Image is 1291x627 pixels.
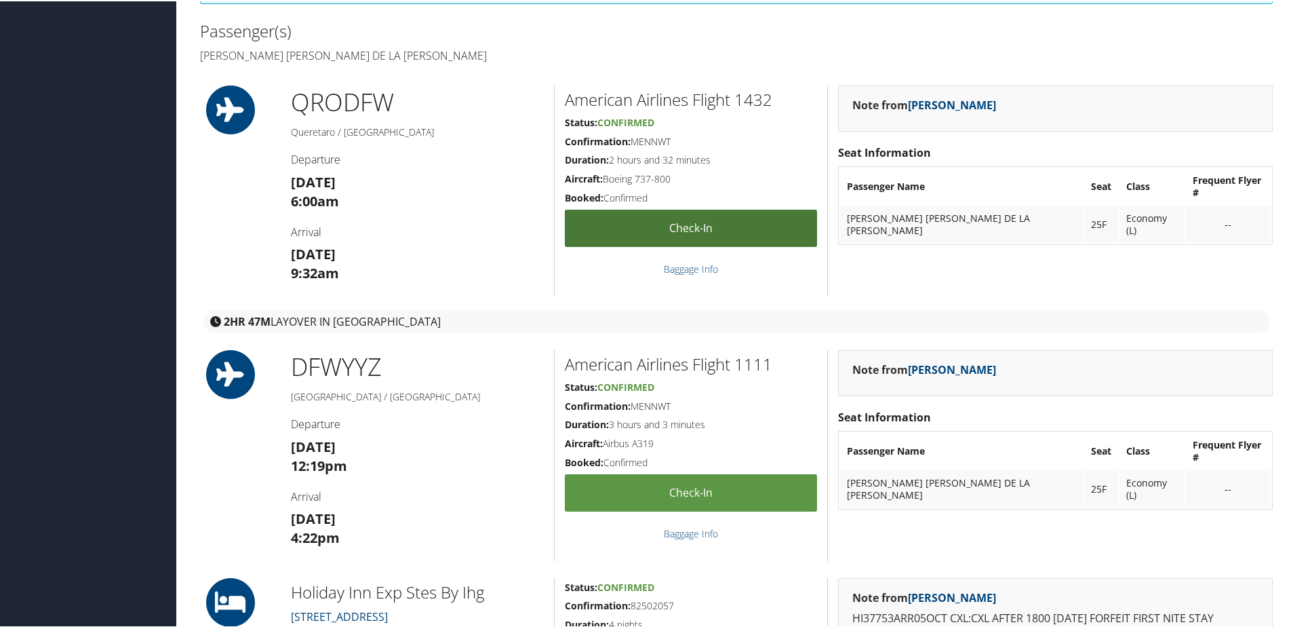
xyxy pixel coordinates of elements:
[291,436,336,455] strong: [DATE]
[1084,167,1118,204] th: Seat
[565,417,817,430] h5: 3 hours and 3 minutes
[565,171,817,185] h5: Boeing 737-800
[291,349,544,383] h1: DFW YYZ
[291,579,544,603] h2: Holiday Inn Exp Stes By Ihg
[291,263,339,281] strong: 9:32am
[1186,432,1271,468] th: Frequent Flyer #
[597,379,654,392] span: Confirmed
[291,527,340,546] strong: 4:22pm
[1119,432,1185,468] th: Class
[664,526,718,539] a: Baggage Info
[565,436,817,449] h5: Airbus A319
[565,379,597,392] strong: Status:
[597,115,654,128] span: Confirmed
[565,171,603,184] strong: Aircraft:
[565,598,631,611] strong: Confirmation:
[565,134,631,147] strong: Confirmation:
[1084,470,1118,506] td: 25F
[565,579,597,592] strong: Status:
[1193,217,1264,229] div: --
[565,87,817,110] h2: American Airlines Flight 1432
[565,152,817,166] h5: 2 hours and 32 minutes
[565,351,817,375] h2: American Airlines Flight 1111
[291,124,544,138] h5: Queretaro / [GEOGRAPHIC_DATA]
[840,205,1083,242] td: [PERSON_NAME] [PERSON_NAME] DE LA [PERSON_NAME]
[908,589,996,604] a: [PERSON_NAME]
[565,455,817,468] h5: Confirmed
[664,261,718,274] a: Baggage Info
[224,313,271,328] strong: 2HR 47M
[1193,482,1264,494] div: --
[565,190,817,204] h5: Confirmed
[200,47,726,62] h4: [PERSON_NAME] [PERSON_NAME] De La [PERSON_NAME]
[565,417,609,430] strong: Duration:
[565,436,603,449] strong: Aircraft:
[908,361,996,376] a: [PERSON_NAME]
[565,473,817,510] a: Check-in
[1186,167,1271,204] th: Frequent Flyer #
[840,167,1083,204] th: Passenger Name
[1084,205,1118,242] td: 25F
[291,151,544,166] h4: Departure
[291,223,544,238] h4: Arrival
[291,172,336,190] strong: [DATE]
[565,134,817,147] h5: MENNWT
[840,432,1083,468] th: Passenger Name
[291,415,544,430] h4: Departure
[291,508,336,527] strong: [DATE]
[291,389,544,402] h5: [GEOGRAPHIC_DATA] / [GEOGRAPHIC_DATA]
[852,589,996,604] strong: Note from
[565,208,817,246] a: Check-in
[1084,432,1118,468] th: Seat
[1119,470,1185,506] td: Economy (L)
[203,309,1269,332] div: layover in [GEOGRAPHIC_DATA]
[565,398,631,411] strong: Confirmation:
[838,144,931,159] strong: Seat Information
[291,455,347,474] strong: 12:19pm
[291,244,336,262] strong: [DATE]
[565,455,603,468] strong: Booked:
[1119,167,1185,204] th: Class
[291,191,339,209] strong: 6:00am
[565,398,817,412] h5: MENNWT
[1119,205,1185,242] td: Economy (L)
[565,598,817,611] h5: 82502057
[565,190,603,203] strong: Booked:
[908,96,996,111] a: [PERSON_NAME]
[840,470,1083,506] td: [PERSON_NAME] [PERSON_NAME] DE LA [PERSON_NAME]
[852,96,996,111] strong: Note from
[200,18,726,41] h2: Passenger(s)
[597,579,654,592] span: Confirmed
[565,115,597,128] strong: Status:
[852,361,996,376] strong: Note from
[291,84,544,118] h1: QRO DFW
[838,408,931,423] strong: Seat Information
[291,488,544,503] h4: Arrival
[565,152,609,165] strong: Duration:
